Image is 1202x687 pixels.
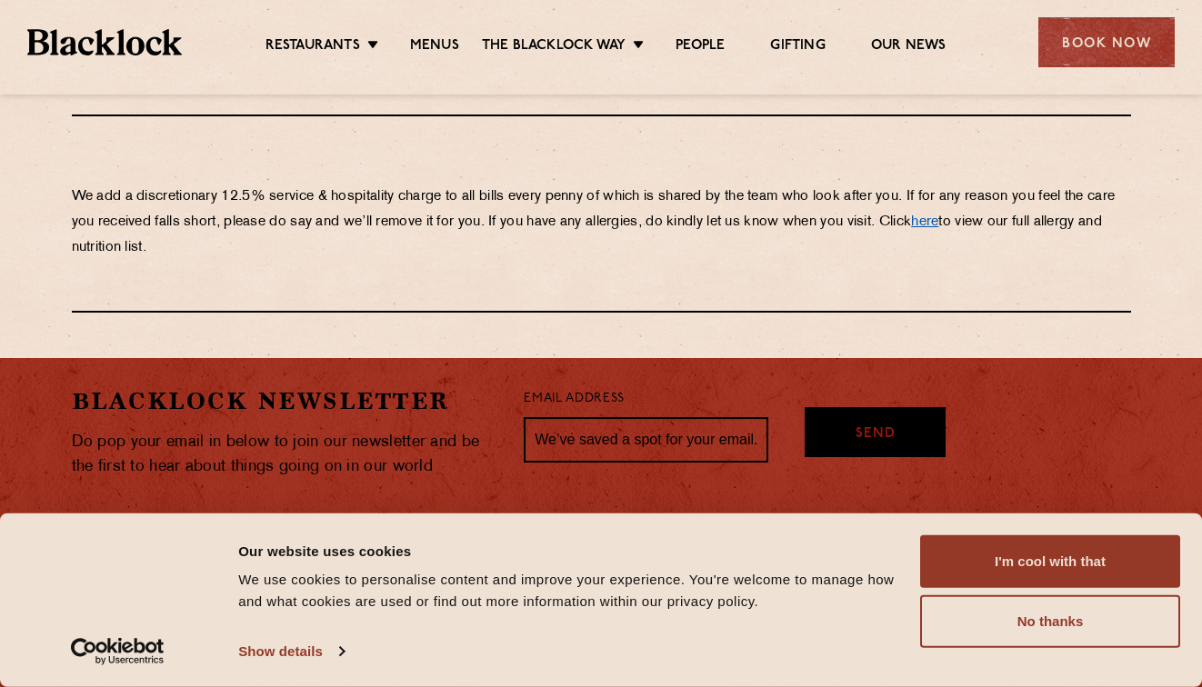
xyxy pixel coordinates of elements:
div: Our website uses cookies [238,540,899,562]
a: Gifting [770,37,825,57]
span: Send [856,424,896,445]
a: here [911,215,938,229]
button: I'm cool with that [920,535,1180,588]
button: No thanks [920,595,1180,648]
a: People [676,37,725,57]
p: We add a discretionary 12.5% service & hospitality charge to all bills every penny of which is sh... [72,184,1131,261]
div: Book Now [1038,17,1175,67]
a: The Blacklock Way [482,37,626,57]
div: We use cookies to personalise content and improve your experience. You're welcome to manage how a... [238,569,899,612]
a: Restaurants [265,37,360,57]
label: Email Address [524,389,624,410]
a: Show details [238,638,344,665]
img: BL_Textured_Logo-footer-cropped.svg [27,29,182,55]
a: Usercentrics Cookiebot - opens in a new window [38,638,197,665]
input: We’ve saved a spot for your email... [524,417,768,463]
a: Our News [871,37,947,57]
p: Do pop your email in below to join our newsletter and be the first to hear about things going on ... [72,430,497,479]
h2: Blacklock Newsletter [72,385,497,417]
a: Menus [410,37,459,57]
